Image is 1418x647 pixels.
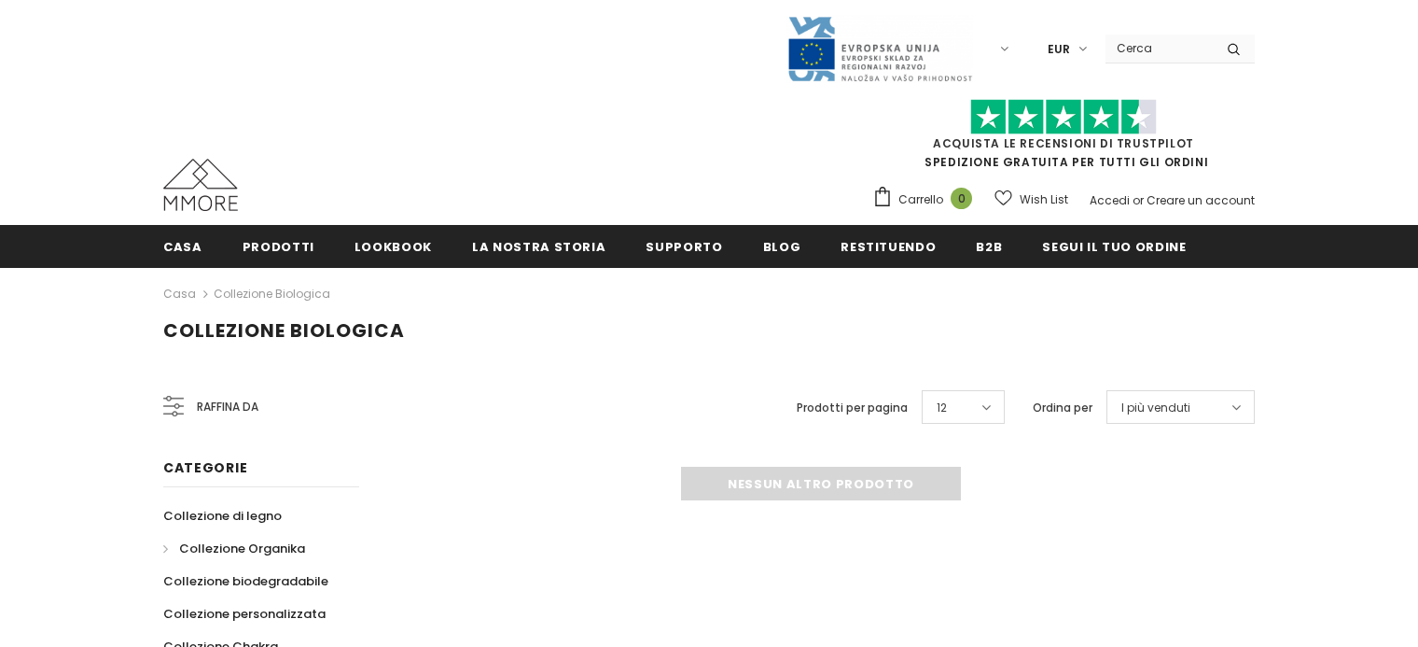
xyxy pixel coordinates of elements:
img: Javni Razpis [786,15,973,83]
span: Collezione biodegradabile [163,572,328,590]
a: Collezione biodegradabile [163,565,328,598]
span: 12 [937,399,947,417]
img: Fidati di Pilot Stars [970,99,1157,135]
span: B2B [976,238,1002,256]
span: or [1133,192,1144,208]
a: Acquista le recensioni di TrustPilot [933,135,1194,151]
span: La nostra storia [472,238,605,256]
label: Prodotti per pagina [797,399,908,417]
span: Collezione biologica [163,317,405,344]
a: Casa [163,225,202,267]
span: Carrello [898,190,943,209]
a: La nostra storia [472,225,605,267]
span: Prodotti [243,238,314,256]
a: Prodotti [243,225,314,267]
a: Collezione biologica [214,286,330,302]
a: Blog [763,225,801,267]
a: Javni Razpis [786,40,973,56]
span: EUR [1048,40,1070,59]
span: Collezione di legno [163,507,282,525]
span: Blog [763,238,801,256]
span: Segui il tuo ordine [1042,238,1186,256]
span: Categorie [163,458,247,477]
span: Restituendo [841,238,936,256]
a: Casa [163,283,196,305]
a: Accedi [1090,192,1130,208]
span: Raffina da [197,397,258,417]
span: Lookbook [354,238,432,256]
span: Casa [163,238,202,256]
a: Segui il tuo ordine [1042,225,1186,267]
a: Collezione personalizzata [163,598,326,630]
a: Restituendo [841,225,936,267]
label: Ordina per [1033,399,1092,417]
a: B2B [976,225,1002,267]
a: Carrello 0 [872,186,981,214]
input: Search Site [1105,35,1213,62]
span: Collezione personalizzata [163,605,326,623]
a: Collezione di legno [163,499,282,532]
a: Creare un account [1147,192,1255,208]
a: Lookbook [354,225,432,267]
span: Collezione Organika [179,540,305,557]
img: Casi MMORE [163,159,238,211]
a: supporto [646,225,722,267]
a: Collezione Organika [163,532,305,565]
span: supporto [646,238,722,256]
span: 0 [951,188,972,209]
a: Wish List [994,183,1068,216]
span: SPEDIZIONE GRATUITA PER TUTTI GLI ORDINI [872,107,1255,170]
span: Wish List [1020,190,1068,209]
span: I più venduti [1121,399,1190,417]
